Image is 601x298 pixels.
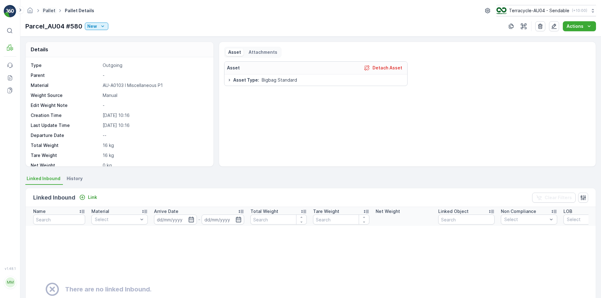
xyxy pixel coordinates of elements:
p: Asset [227,65,240,71]
p: Detach Asset [372,65,402,71]
p: [DATE] 10:16 [103,122,207,129]
p: Details [31,46,48,53]
input: Search [33,215,85,225]
p: Total Weight [31,142,100,149]
input: Search [438,215,495,225]
p: Select [504,216,547,223]
a: Homepage [27,9,33,15]
button: Detach Asset [361,64,405,72]
input: Search [250,215,307,225]
p: Creation Time [31,112,100,119]
input: dd/mm/yyyy [154,215,197,225]
p: Select [95,216,138,223]
span: Linked Inbound [27,175,60,182]
p: Material [31,82,100,88]
p: Parcel_AU04 #580 [25,22,82,31]
p: Clear Filters [545,194,572,201]
p: New [87,23,97,29]
p: LOB [563,208,572,215]
p: Name [33,208,46,215]
p: Arrive Date [154,208,178,215]
p: Tare Weight [313,208,339,215]
p: Attachments [249,49,277,55]
p: Manual [103,92,207,98]
p: Tare Weight [31,152,100,159]
p: Departure Date [31,132,100,139]
p: Linked Inbound [33,193,75,202]
button: Terracycle-AU04 - Sendable(+10:00) [496,5,596,16]
button: Link [77,194,100,201]
p: Last Update Time [31,122,100,129]
p: Link [88,194,97,200]
p: Actions [567,23,583,29]
p: [DATE] 10:16 [103,112,207,119]
p: AU-A0103 I Miscellaneous P1 [103,82,207,88]
img: terracycle_logo.png [496,7,506,14]
span: Bigbag Standard [262,77,297,83]
p: ( +10:00 ) [572,8,587,13]
button: New [85,23,108,30]
p: Material [91,208,109,215]
span: Pallet Details [64,8,95,14]
button: MM [4,272,16,293]
p: Type [31,62,100,68]
p: Terracycle-AU04 - Sendable [509,8,569,14]
p: Net Weight [31,162,100,169]
p: Edit Weight Note [31,102,100,109]
p: - [198,216,200,223]
p: Outgoing [103,62,207,68]
p: Parent [31,72,100,78]
h2: There are no linked Inbound. [65,285,152,294]
button: Clear Filters [532,193,576,203]
a: Pallet [43,8,55,13]
span: v 1.48.1 [4,267,16,270]
p: - [103,72,207,78]
input: dd/mm/yyyy [202,215,244,225]
p: - [103,102,207,109]
p: 0 kg [103,162,207,169]
p: 16 kg [103,142,207,149]
p: Non Compliance [501,208,536,215]
span: Asset Type : [233,77,259,83]
img: logo [4,5,16,18]
div: MM [5,277,15,287]
p: Total Weight [250,208,278,215]
p: Weight Source [31,92,100,98]
p: Net Weight [376,208,400,215]
input: Search [313,215,369,225]
button: Actions [563,21,596,31]
p: 16 kg [103,152,207,159]
span: History [67,175,83,182]
p: Asset [228,49,241,55]
p: -- [103,132,207,139]
p: Linked Object [438,208,469,215]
